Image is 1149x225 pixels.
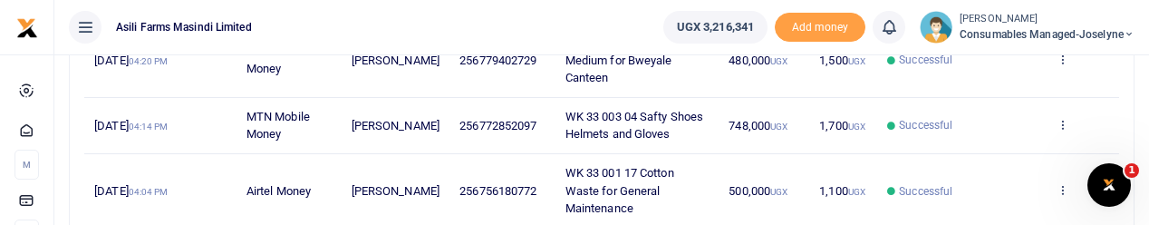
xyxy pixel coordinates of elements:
span: 1,700 [819,119,865,132]
span: [PERSON_NAME] [352,119,439,132]
small: UGX [770,122,787,132]
span: WK 32 007 04 Sauspan Medium for Bweyale Canteen [565,35,686,84]
span: [DATE] [94,119,168,132]
span: [DATE] [94,54,168,67]
a: UGX 3,216,341 [663,11,768,44]
small: 04:14 PM [129,122,169,132]
span: Asili Farms Masindi Limited [109,19,259,35]
iframe: Intercom live chat [1087,163,1131,207]
span: Successful [899,52,952,68]
span: WK 33 003 04 Safty Shoes Helmets and Gloves [565,110,703,142]
small: UGX [848,187,865,197]
span: Successful [899,117,952,133]
small: UGX [848,122,865,132]
span: [PERSON_NAME] [352,54,439,67]
small: UGX [770,187,787,197]
span: MTN Mobile Money [246,110,310,142]
span: 480,000 [729,54,787,67]
li: Toup your wallet [775,13,865,43]
span: Consumables managed-Joselyne [960,26,1135,43]
span: Airtel Money [246,184,311,198]
span: [PERSON_NAME] [352,184,439,198]
img: profile-user [920,11,952,44]
a: logo-small logo-large logo-large [16,20,38,34]
a: Add money [775,19,865,33]
small: UGX [848,56,865,66]
span: UGX 3,216,341 [677,18,754,36]
img: logo-small [16,17,38,39]
span: 256756180772 [459,184,536,198]
a: profile-user [PERSON_NAME] Consumables managed-Joselyne [920,11,1135,44]
span: 500,000 [729,184,787,198]
span: 748,000 [729,119,787,132]
span: [DATE] [94,184,168,198]
small: UGX [770,56,787,66]
small: 04:20 PM [129,56,169,66]
span: 1 [1125,163,1139,178]
li: Wallet ballance [656,11,775,44]
span: 256772852097 [459,119,536,132]
small: [PERSON_NAME] [960,12,1135,27]
span: Successful [899,183,952,200]
span: 1,500 [819,54,865,67]
span: Add money [775,13,865,43]
span: 256779402729 [459,54,536,67]
li: M [14,150,39,180]
span: WK 33 001 17 Cotton Waste for General Maintenance [565,166,674,215]
small: 04:04 PM [129,187,169,197]
span: 1,100 [819,184,865,198]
